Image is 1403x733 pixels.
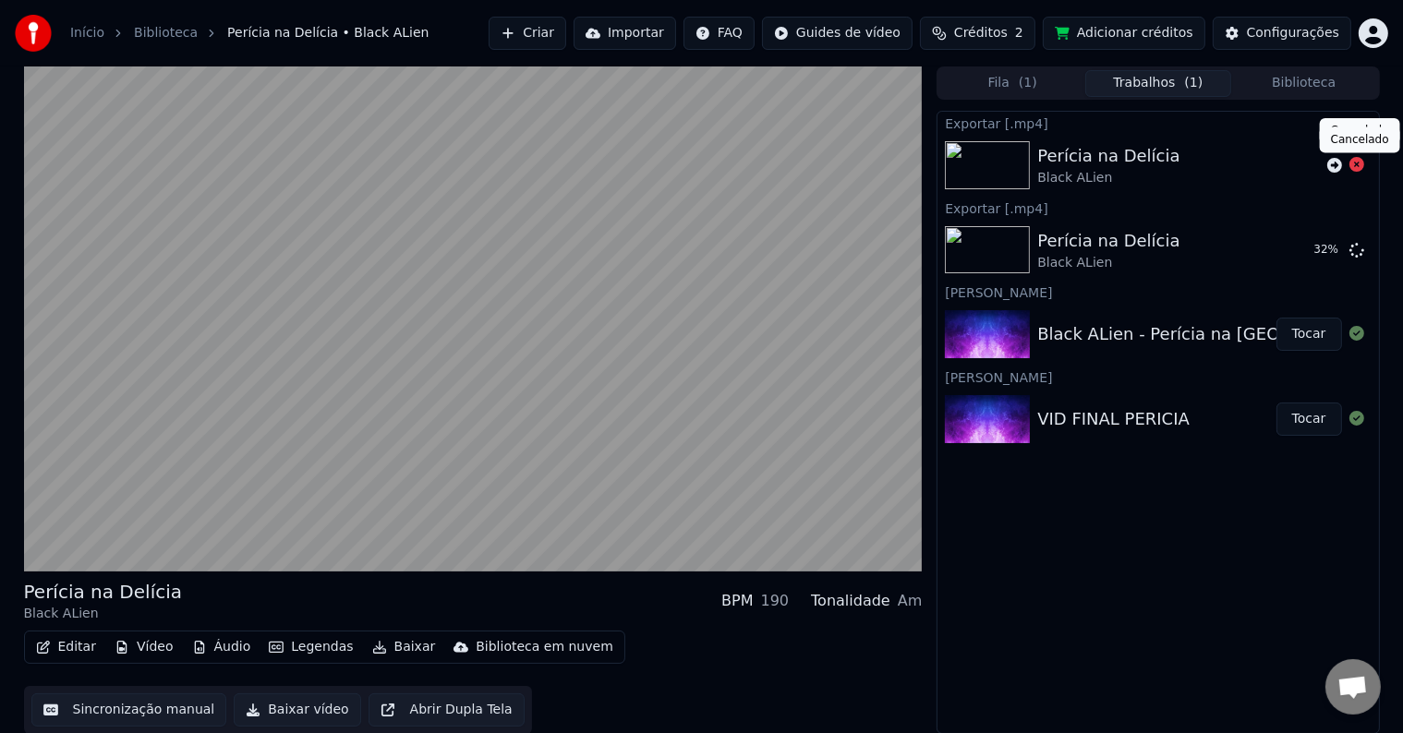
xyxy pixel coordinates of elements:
[1320,118,1400,144] div: Cancelado
[1325,659,1381,715] div: Bate-papo aberto
[683,17,755,50] button: FAQ
[31,693,227,727] button: Sincronização manual
[937,366,1378,388] div: [PERSON_NAME]
[721,590,753,612] div: BPM
[227,24,429,42] span: Perícia na Delícia • Black ALien
[1184,74,1203,92] span: ( 1 )
[1314,243,1342,258] div: 32 %
[1320,127,1400,153] div: Cancelado
[1037,143,1179,169] div: Perícia na Delícia
[1231,70,1377,97] button: Biblioteca
[24,579,183,605] div: Perícia na Delícia
[762,17,913,50] button: Guides de vídeo
[811,590,890,612] div: Tonalidade
[29,634,103,660] button: Editar
[1247,24,1339,42] div: Configurações
[898,590,923,612] div: Am
[261,634,360,660] button: Legendas
[476,638,613,656] div: Biblioteca em nuvem
[920,17,1035,50] button: Créditos2
[234,693,360,727] button: Baixar vídeo
[107,634,181,660] button: Vídeo
[134,24,198,42] a: Biblioteca
[937,281,1378,303] div: [PERSON_NAME]
[1085,70,1231,97] button: Trabalhos
[1213,17,1351,50] button: Configurações
[1015,24,1023,42] span: 2
[1037,169,1179,187] div: Black ALien
[574,17,676,50] button: Importar
[1037,254,1179,272] div: Black ALien
[939,70,1085,97] button: Fila
[1276,403,1342,436] button: Tocar
[937,112,1378,134] div: Exportar [.mp4]
[1037,228,1179,254] div: Perícia na Delícia
[15,15,52,52] img: youka
[489,17,566,50] button: Criar
[761,590,790,612] div: 190
[1037,406,1190,432] div: VID FINAL PERICIA
[24,605,183,623] div: Black ALien
[954,24,1008,42] span: Créditos
[1276,318,1342,351] button: Tocar
[937,197,1378,219] div: Exportar [.mp4]
[1043,17,1205,50] button: Adicionar créditos
[70,24,104,42] a: Início
[1019,74,1037,92] span: ( 1 )
[70,24,429,42] nav: breadcrumb
[369,693,525,727] button: Abrir Dupla Tela
[185,634,259,660] button: Áudio
[365,634,443,660] button: Baixar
